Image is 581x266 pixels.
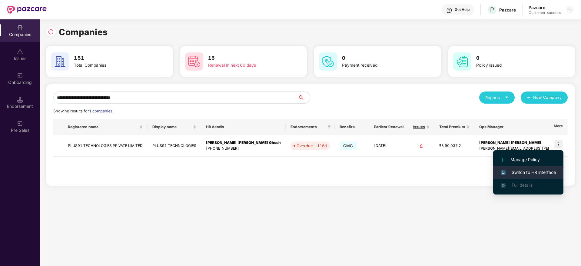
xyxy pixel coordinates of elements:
[342,62,418,69] div: Payment received
[568,7,573,12] img: svg+xml;base64,PHN2ZyBpZD0iRHJvcGRvd24tMzJ4MzIiIHhtbG5zPSJodHRwOi8vd3d3LnczLm9yZy8yMDAwL3N2ZyIgd2...
[53,109,113,113] span: Showing results for
[185,52,203,71] img: svg+xml;base64,PHN2ZyB4bWxucz0iaHR0cDovL3d3dy53My5vcmcvMjAwMC9zdmciIHdpZHRoPSI2MCIgaGVpZ2h0PSI2MC...
[501,158,504,162] img: svg+xml;base64,PHN2ZyB4bWxucz0iaHR0cDovL3d3dy53My5vcmcvMjAwMC9zdmciIHdpZHRoPSIxMi4yMDEiIGhlaWdodD...
[533,95,562,101] span: New Company
[327,125,331,129] span: filter
[63,119,148,135] th: Registered name
[74,54,150,62] h3: 151
[51,52,69,71] img: svg+xml;base64,PHN2ZyB4bWxucz0iaHR0cDovL3d3dy53My5vcmcvMjAwMC9zdmciIHdpZHRoPSI2MCIgaGVpZ2h0PSI2MC...
[554,140,563,148] img: icon
[501,183,506,188] img: svg+xml;base64,PHN2ZyB4bWxucz0iaHR0cDovL3d3dy53My5vcmcvMjAwMC9zdmciIHdpZHRoPSIxNi4zNjMiIGhlaWdodD...
[439,125,465,129] span: Total Premium
[476,62,553,69] div: Policy issued
[74,62,150,69] div: Total Companies
[446,7,452,13] img: svg+xml;base64,PHN2ZyBpZD0iSGVscC0zMngzMiIgeG1sbnM9Imh0dHA6Ly93d3cudzMub3JnLzIwMDAvc3ZnIiB3aWR0aD...
[485,95,509,101] div: Reports
[206,146,281,151] div: [PHONE_NUMBER]
[59,25,108,39] h1: Companies
[152,125,192,129] span: Display name
[48,29,54,35] img: svg+xml;base64,PHN2ZyBpZD0iUmVsb2FkLTMyeDMyIiB4bWxucz0iaHR0cDovL3d3dy53My5vcmcvMjAwMC9zdmciIHdpZH...
[505,95,509,99] span: caret-down
[342,54,418,62] h3: 0
[439,143,470,149] div: ₹3,90,037.2
[501,156,556,163] span: Manage Policy
[208,54,284,62] h3: 15
[499,7,516,13] div: Pazcare
[434,119,474,135] th: Total Premium
[529,10,561,15] div: Customer_success
[206,140,281,146] div: [PERSON_NAME] [PERSON_NAME] Ghosh
[501,169,556,176] span: Switch to HR interface
[490,6,494,13] span: P
[7,6,47,14] img: New Pazcare Logo
[297,91,310,104] button: search
[17,49,23,55] img: svg+xml;base64,PHN2ZyBpZD0iSXNzdWVzX2Rpc2FibGVkIiB4bWxucz0iaHR0cDovL3d3dy53My5vcmcvMjAwMC9zdmciIH...
[413,143,430,149] div: 0
[63,135,148,157] td: PLUS91 TECHNOLOGIES PRIVATE LIMITED
[369,135,408,157] td: [DATE]
[17,97,23,103] img: svg+xml;base64,PHN2ZyB3aWR0aD0iMTQuNSIgaGVpZ2h0PSIxNC41IiB2aWV3Qm94PSIwIDAgMTYgMTYiIGZpbGw9Im5vbm...
[527,95,531,100] span: plus
[335,119,369,135] th: Benefits
[326,123,332,131] span: filter
[549,119,568,135] th: More
[208,62,284,69] div: Renewal in next 60 days
[521,91,568,104] button: plusNew Company
[68,125,138,129] span: Registered name
[290,125,325,129] span: Endorsements
[17,25,23,31] img: svg+xml;base64,PHN2ZyBpZD0iQ29tcGFuaWVzIiB4bWxucz0iaHR0cDovL3d3dy53My5vcmcvMjAwMC9zdmciIHdpZHRoPS...
[455,7,470,12] div: Get Help
[501,170,506,175] img: svg+xml;base64,PHN2ZyB4bWxucz0iaHR0cDovL3d3dy53My5vcmcvMjAwMC9zdmciIHdpZHRoPSIxNiIgaGVpZ2h0PSIxNi...
[340,141,357,150] span: GMC
[408,119,434,135] th: Issues
[148,119,201,135] th: Display name
[297,95,310,100] span: search
[297,143,327,149] div: Overdue - 116d
[148,135,201,157] td: PLUS91 TECHNOLOGIES
[17,121,23,127] img: svg+xml;base64,PHN2ZyB3aWR0aD0iMjAiIGhlaWdodD0iMjAiIHZpZXdCb3g9IjAgMCAyMCAyMCIgZmlsbD0ibm9uZSIgeG...
[369,119,408,135] th: Earliest Renewal
[529,5,561,10] div: Pazcare
[17,73,23,79] img: svg+xml;base64,PHN2ZyB3aWR0aD0iMjAiIGhlaWdodD0iMjAiIHZpZXdCb3g9IjAgMCAyMCAyMCIgZmlsbD0ibm9uZSIgeG...
[89,109,113,113] span: 1 companies.
[413,125,425,129] span: Issues
[201,119,286,135] th: HR details
[319,52,337,71] img: svg+xml;base64,PHN2ZyB4bWxucz0iaHR0cDovL3d3dy53My5vcmcvMjAwMC9zdmciIHdpZHRoPSI2MCIgaGVpZ2h0PSI2MC...
[453,52,471,71] img: svg+xml;base64,PHN2ZyB4bWxucz0iaHR0cDovL3d3dy53My5vcmcvMjAwMC9zdmciIHdpZHRoPSI2MCIgaGVpZ2h0PSI2MC...
[476,54,553,62] h3: 0
[512,182,533,188] span: Full details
